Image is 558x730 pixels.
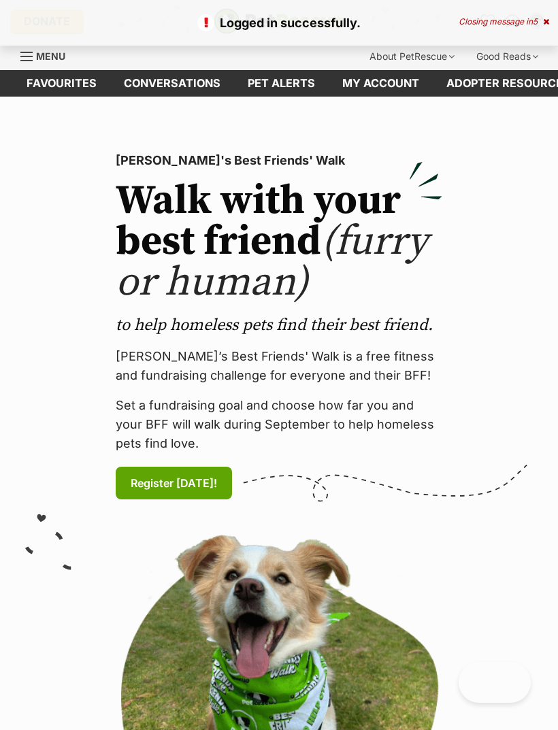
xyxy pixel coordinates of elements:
p: to help homeless pets find their best friend. [116,314,442,336]
p: [PERSON_NAME]’s Best Friends' Walk is a free fitness and fundraising challenge for everyone and t... [116,347,442,385]
a: My account [329,70,433,97]
span: Register [DATE]! [131,475,217,491]
a: Favourites [13,70,110,97]
div: About PetRescue [360,43,464,70]
a: conversations [110,70,234,97]
iframe: Help Scout Beacon - Open [459,662,531,703]
a: Pet alerts [234,70,329,97]
a: Menu [20,43,75,67]
span: (furry or human) [116,216,428,308]
p: Set a fundraising goal and choose how far you and your BFF will walk during September to help hom... [116,396,442,453]
p: [PERSON_NAME]'s Best Friends' Walk [116,151,442,170]
h2: Walk with your best friend [116,181,442,303]
div: Good Reads [467,43,548,70]
span: Menu [36,50,65,62]
a: Register [DATE]! [116,467,232,499]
